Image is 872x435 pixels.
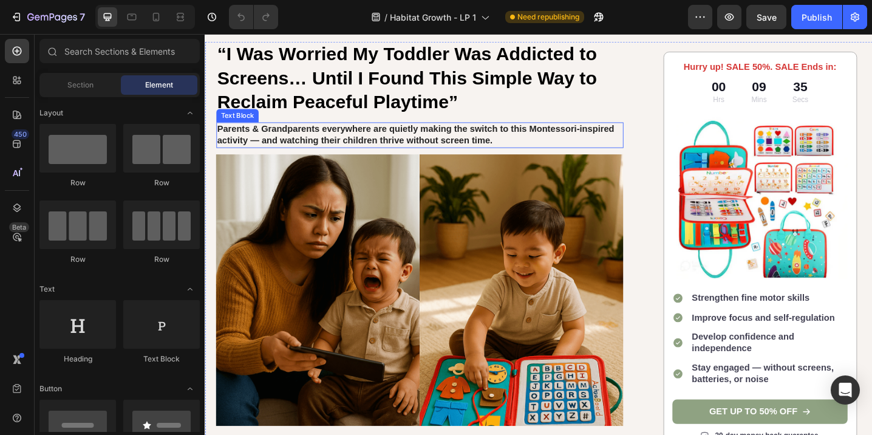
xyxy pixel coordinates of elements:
div: Open Intercom Messenger [831,375,860,405]
div: Row [123,254,200,265]
span: Toggle open [180,279,200,299]
div: Row [39,177,116,188]
strong: Develop confidence and independence [531,325,643,348]
div: 35 [641,49,659,67]
span: Need republishing [517,12,579,22]
img: gempages_569299199716230014-fb714268-2a1b-4dfc-8bb5-95ecefb7cd98.png [12,131,457,428]
img: gempages_569299199716230014-1a520b60-e6d4-400f-b4a2-c0e8d34d9846.jpg [510,91,701,267]
div: Text Block [123,354,200,365]
div: 00 [553,49,569,67]
div: Row [39,254,116,265]
div: 450 [12,129,29,139]
p: get up to 50% OFF [550,406,647,419]
input: Search Sections & Elements [39,39,200,63]
button: Save [746,5,786,29]
span: / [384,11,387,24]
div: 09 [596,49,613,67]
button: 7 [5,5,90,29]
a: get up to 50% OFF [510,399,701,426]
p: Hrs [553,67,569,78]
span: Layout [39,108,63,118]
p: Stay engaged — without screens, batteries, or noise [531,358,700,384]
span: Habitat Growth - LP 1 [390,11,476,24]
p: 7 [80,10,85,24]
strong: Improve focus and self-regulation [531,304,687,314]
span: Text [39,284,55,295]
span: Element [145,80,173,91]
p: Secs [641,67,659,78]
div: Row [123,177,200,188]
strong: Strengthen fine motor skills [531,283,660,293]
button: Publish [791,5,842,29]
span: Toggle open [180,379,200,399]
div: Heading [39,354,116,365]
p: Mins [596,67,613,78]
span: Toggle open [180,103,200,123]
p: Hurry up! SALE 50%. SALE Ends in: [511,30,700,43]
span: Button [39,383,62,394]
iframe: Design area [205,34,872,435]
span: Section [67,80,94,91]
div: Publish [802,11,832,24]
div: Beta [9,222,29,232]
span: Save [757,12,777,22]
div: Undo/Redo [229,5,278,29]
